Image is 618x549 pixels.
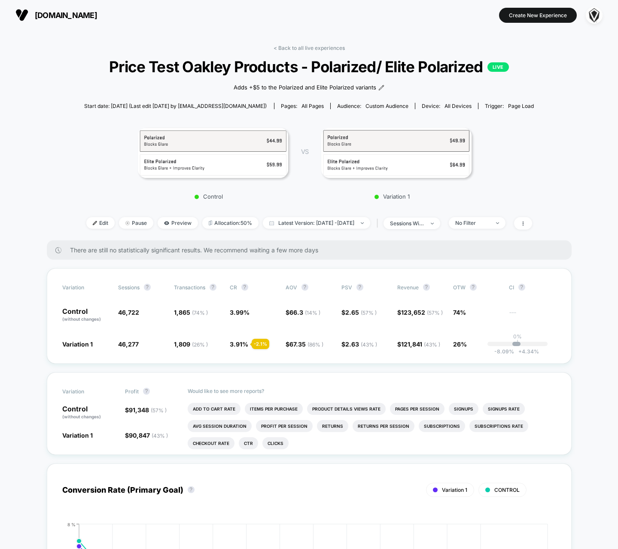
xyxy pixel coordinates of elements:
img: calendar [269,221,274,225]
span: 91,348 [129,406,167,414]
span: There are still no statistically significant results. We recommend waiting a few more days [70,246,554,254]
li: Product Details Views Rate [307,403,386,415]
span: $ [397,309,443,316]
button: ppic [583,6,605,24]
span: 46,277 [118,340,139,348]
span: ( 43 % ) [361,341,377,348]
img: end [361,222,364,224]
span: 1,865 [174,309,208,316]
button: ? [518,284,525,291]
img: end [431,223,434,224]
li: Returns Per Session [353,420,414,432]
span: $ [125,406,167,414]
span: OTW [453,284,500,291]
span: 3.91 % [230,340,248,348]
span: 123,652 [401,309,443,316]
span: Sessions [118,284,140,291]
button: ? [188,486,195,493]
tspan: 8 % [67,522,76,527]
li: Signups [449,403,478,415]
p: LIVE [487,62,509,72]
span: Device: [415,103,478,109]
span: 90,847 [129,432,168,439]
span: Edit [86,217,115,229]
li: Profit Per Session [256,420,313,432]
li: Subscriptions Rate [469,420,528,432]
span: $ [286,340,323,348]
li: Add To Cart Rate [188,403,241,415]
span: $ [341,340,377,348]
span: (without changes) [62,414,101,419]
img: Visually logo [15,9,28,21]
span: ( 57 % ) [427,310,443,316]
button: ? [470,284,477,291]
span: 26% [453,340,467,348]
p: 0% [513,333,522,340]
span: Profit [125,388,139,395]
span: Variation 1 [442,487,467,493]
button: ? [301,284,308,291]
span: CR [230,284,237,291]
span: 67.35 [289,340,323,348]
span: VS [301,148,308,155]
img: rebalance [209,221,212,225]
img: end [496,222,499,224]
span: [DOMAIN_NAME] [35,11,97,20]
span: ( 86 % ) [307,341,323,348]
li: Signups Rate [483,403,525,415]
span: (without changes) [62,316,101,322]
div: Trigger: [485,103,534,109]
span: AOV [286,284,297,291]
span: $ [125,432,168,439]
span: CI [509,284,556,291]
button: [DOMAIN_NAME] [13,8,100,22]
span: | [374,217,384,230]
span: $ [286,309,320,316]
span: 4.34 % [514,348,539,355]
p: Variation 1 [317,193,467,200]
span: + [518,348,522,355]
li: Checkout Rate [188,437,234,449]
img: edit [93,221,97,225]
div: No Filter [455,220,490,226]
span: Custom Audience [365,103,408,109]
span: Transactions [174,284,205,291]
img: end [125,221,130,225]
span: ( 57 % ) [361,310,377,316]
span: --- [509,310,556,322]
div: Pages: [281,103,324,109]
li: Items Per Purchase [245,403,303,415]
button: ? [423,284,430,291]
p: Control [62,308,110,322]
span: -8.09 % [494,348,514,355]
span: 1,809 [174,340,208,348]
span: PSV [341,284,352,291]
span: Variation 1 [62,340,93,348]
span: Adds +$5 to the Polarized and Elite Polarized variants [234,83,376,92]
p: Control [62,405,116,420]
span: ( 74 % ) [192,310,208,316]
button: Create New Experience [499,8,577,23]
span: Variation [62,284,110,291]
span: ( 57 % ) [151,407,167,414]
span: 121,841 [401,340,440,348]
span: 46,722 [118,309,139,316]
span: ( 14 % ) [305,310,320,316]
button: ? [143,388,150,395]
span: ( 43 % ) [424,341,440,348]
p: Would like to see more reports? [188,388,556,394]
li: Clicks [262,437,289,449]
span: Variation 1 [62,432,93,439]
span: 3.99 % [230,309,250,316]
button: ? [210,284,216,291]
span: all pages [301,103,324,109]
li: Subscriptions [419,420,465,432]
span: Revenue [397,284,419,291]
span: Page Load [508,103,534,109]
li: Ctr [239,437,258,449]
a: < Back to all live experiences [274,45,345,51]
span: all devices [444,103,472,109]
img: ppic [586,7,603,24]
span: 2.63 [345,340,377,348]
span: ( 43 % ) [152,432,168,439]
